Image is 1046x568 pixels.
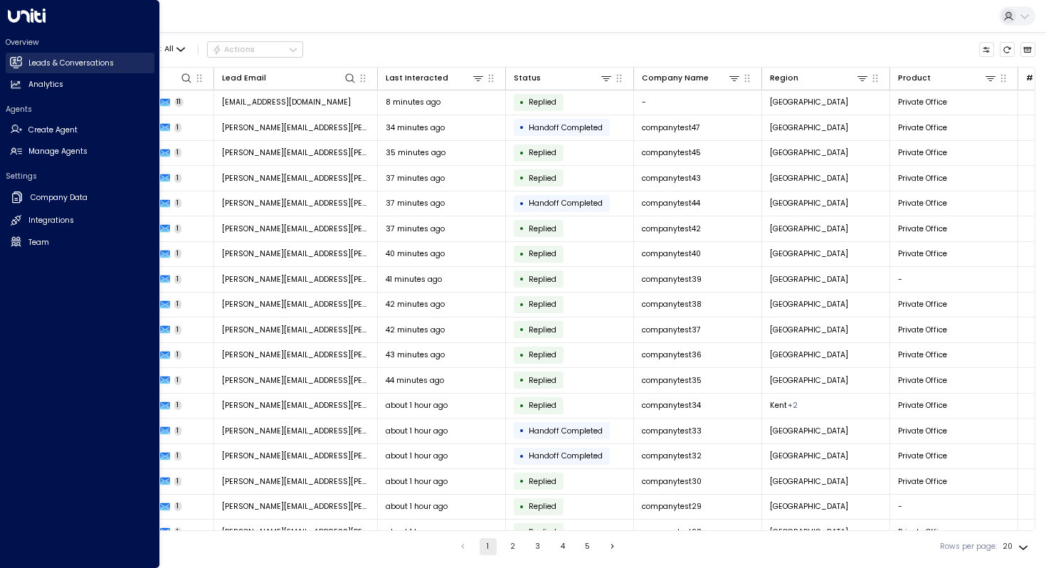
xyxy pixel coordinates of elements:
[6,53,154,73] a: Leads & Conversations
[174,275,182,284] span: 1
[519,144,524,162] div: •
[222,122,370,133] span: michelle.tang+47@gmail.com
[898,426,947,436] span: Private Office
[770,451,848,461] span: London
[386,223,445,234] span: 37 minutes ago
[642,476,702,487] span: companytest30
[642,173,701,184] span: companytest43
[386,451,448,461] span: about 1 hour ago
[898,122,947,133] span: Private Office
[529,122,603,133] span: Handoff Completed
[222,147,370,158] span: michelle.tang+45@gmail.com
[770,375,848,386] span: London
[898,72,931,85] div: Product
[898,451,947,461] span: Private Office
[529,538,546,555] button: Go to page 3
[28,146,88,157] h2: Manage Agents
[386,299,445,310] span: 42 minutes ago
[890,495,1018,520] td: -
[386,476,448,487] span: about 1 hour ago
[529,198,603,209] span: Handoff Completed
[519,295,524,314] div: •
[529,173,556,184] span: Replied
[222,274,370,285] span: michelle.tang+39@gmail.com
[222,375,370,386] span: michelle.tang+35@gmail.com
[174,300,182,309] span: 1
[770,223,848,234] span: London
[529,501,556,512] span: Replied
[386,325,445,335] span: 42 minutes ago
[529,426,603,436] span: Handoff Completed
[519,447,524,466] div: •
[770,71,870,85] div: Region
[770,349,848,360] span: London
[979,42,995,58] button: Customize
[386,349,445,360] span: 43 minutes ago
[519,93,524,112] div: •
[222,173,370,184] span: michelle.tang+43@gmail.com
[6,37,154,48] h2: Overview
[222,223,370,234] span: michelle.tang+42@gmail.com
[222,198,370,209] span: michelle.tang+44@gmail.com
[642,274,702,285] span: companytest39
[770,325,848,335] span: London
[386,248,445,259] span: 40 minutes ago
[770,97,848,107] span: London
[642,122,700,133] span: companytest47
[222,72,266,85] div: Lead Email
[770,122,848,133] span: London
[770,426,848,436] span: London
[898,375,947,386] span: Private Office
[519,522,524,541] div: •
[770,248,848,259] span: London
[1003,538,1031,555] div: 20
[642,426,702,436] span: companytest33
[222,349,370,360] span: michelle.tang+36@gmail.
[222,476,370,487] span: michelle.tang+30@gmail.com
[386,71,485,85] div: Last Interacted
[386,501,448,512] span: about 1 hour ago
[174,123,182,132] span: 1
[770,198,848,209] span: London
[386,198,445,209] span: 37 minutes ago
[529,349,556,360] span: Replied
[519,169,524,187] div: •
[28,215,74,226] h2: Integrations
[480,538,497,555] button: page 1
[207,41,303,58] div: Button group with a nested menu
[6,232,154,253] a: Team
[579,538,596,555] button: Go to page 5
[898,527,947,537] span: Private Office
[519,245,524,263] div: •
[519,219,524,238] div: •
[898,173,947,184] span: Private Office
[222,426,370,436] span: michelle.tang+33@gmail.com
[174,350,182,359] span: 1
[174,224,182,233] span: 1
[174,148,182,157] span: 1
[642,349,702,360] span: companytest36
[642,375,702,386] span: companytest35
[898,400,947,411] span: Private Office
[174,199,182,208] span: 1
[529,248,556,259] span: Replied
[386,147,445,158] span: 35 minutes ago
[529,400,556,411] span: Replied
[174,477,182,486] span: 1
[642,72,709,85] div: Company Name
[174,249,182,258] span: 1
[174,502,182,511] span: 1
[207,41,303,58] button: Actions
[6,186,154,209] a: Company Data
[174,527,182,537] span: 1
[634,90,762,115] td: -
[164,45,174,53] span: All
[386,400,448,411] span: about 1 hour ago
[642,451,702,461] span: companytest32
[514,72,541,85] div: Status
[6,171,154,182] h2: Settings
[770,501,848,512] span: London
[386,173,445,184] span: 37 minutes ago
[6,120,154,140] a: Create Agent
[529,147,556,158] span: Replied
